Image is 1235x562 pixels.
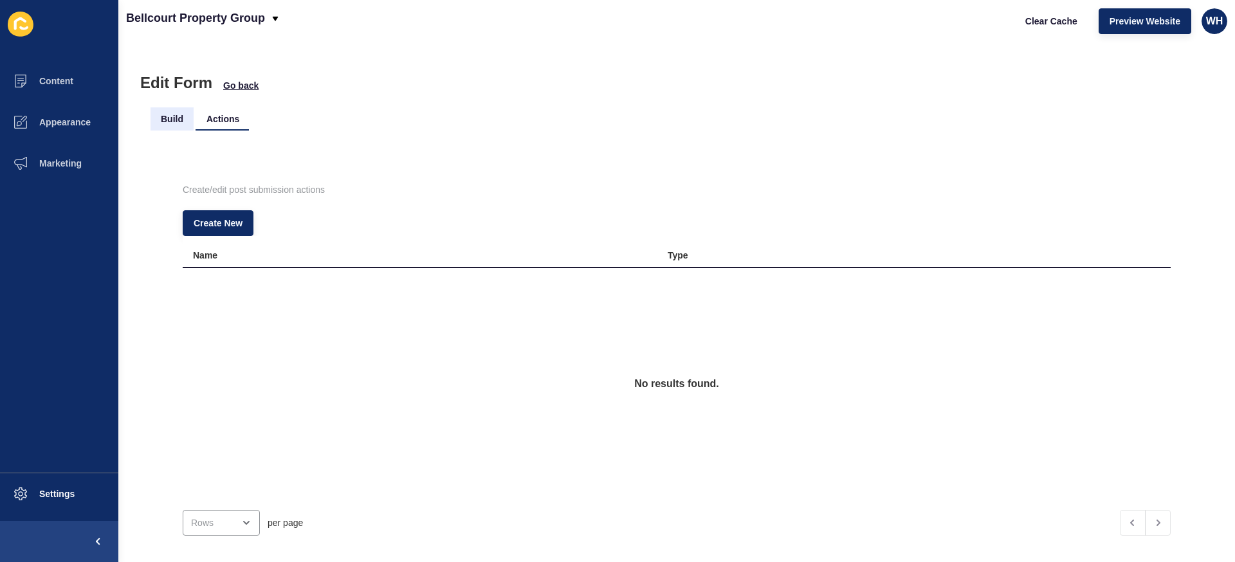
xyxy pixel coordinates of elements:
p: Bellcourt Property Group [126,2,265,34]
li: Actions [196,107,250,131]
div: open menu [183,510,260,536]
span: Preview Website [1110,15,1180,28]
button: Create New [183,210,253,236]
div: Type [668,249,688,262]
div: No results found. [183,268,1171,500]
button: Clear Cache [1014,8,1088,34]
span: Clear Cache [1025,15,1077,28]
span: Create New [194,217,242,230]
button: Preview Website [1099,8,1191,34]
li: Build [151,107,194,131]
div: Name [193,249,217,262]
h1: Edit Form [140,74,212,92]
span: per page [268,516,303,529]
span: WH [1206,15,1223,28]
button: Go back [223,79,259,92]
p: Create/edit post submission actions [183,176,1171,204]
